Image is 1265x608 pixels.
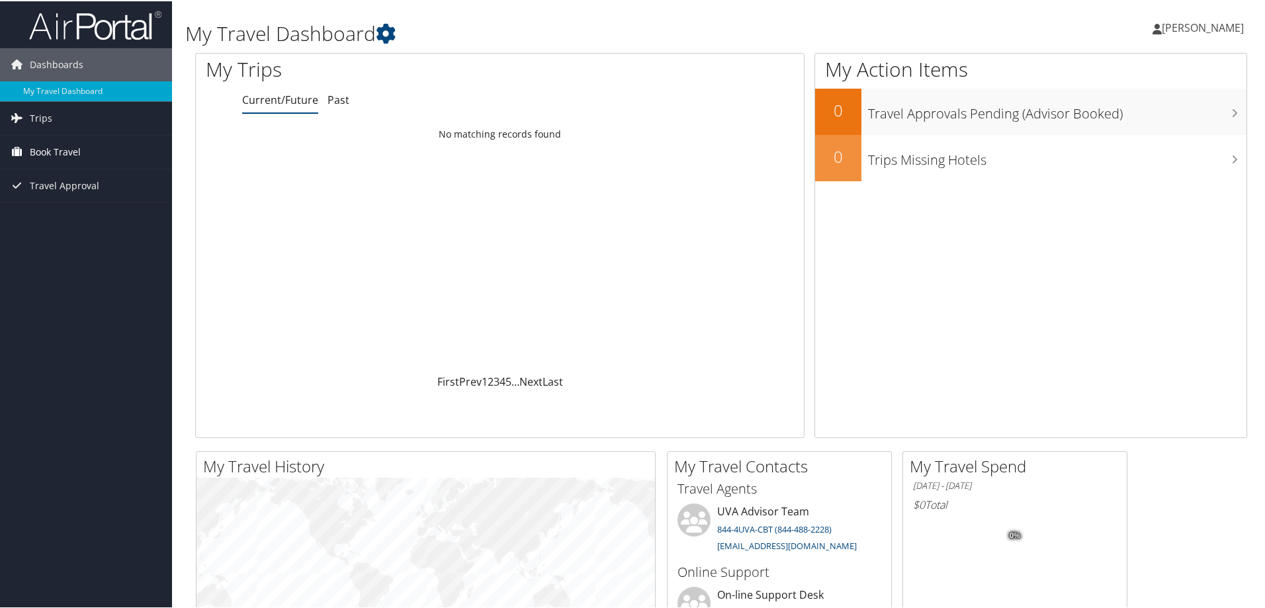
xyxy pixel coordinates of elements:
[30,134,81,167] span: Book Travel
[519,373,543,388] a: Next
[717,539,857,550] a: [EMAIL_ADDRESS][DOMAIN_NAME]
[1153,7,1257,46] a: [PERSON_NAME]
[913,478,1117,491] h6: [DATE] - [DATE]
[815,87,1246,134] a: 0Travel Approvals Pending (Advisor Booked)
[437,373,459,388] a: First
[815,54,1246,82] h1: My Action Items
[203,454,655,476] h2: My Travel History
[494,373,500,388] a: 3
[488,373,494,388] a: 2
[459,373,482,388] a: Prev
[196,121,804,145] td: No matching records found
[185,19,900,46] h1: My Travel Dashboard
[913,496,925,511] span: $0
[327,91,349,106] a: Past
[30,168,99,201] span: Travel Approval
[671,502,888,556] li: UVA Advisor Team
[910,454,1127,476] h2: My Travel Spend
[511,373,519,388] span: …
[815,134,1246,180] a: 0Trips Missing Hotels
[543,373,563,388] a: Last
[868,143,1246,168] h3: Trips Missing Hotels
[206,54,541,82] h1: My Trips
[1162,19,1244,34] span: [PERSON_NAME]
[500,373,505,388] a: 4
[815,144,861,167] h2: 0
[30,101,52,134] span: Trips
[677,478,881,497] h3: Travel Agents
[674,454,891,476] h2: My Travel Contacts
[505,373,511,388] a: 5
[30,47,83,80] span: Dashboards
[242,91,318,106] a: Current/Future
[913,496,1117,511] h6: Total
[868,97,1246,122] h3: Travel Approvals Pending (Advisor Booked)
[29,9,161,40] img: airportal-logo.png
[1010,531,1020,539] tspan: 0%
[677,562,881,580] h3: Online Support
[482,373,488,388] a: 1
[815,98,861,120] h2: 0
[717,522,832,534] a: 844-4UVA-CBT (844-488-2228)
